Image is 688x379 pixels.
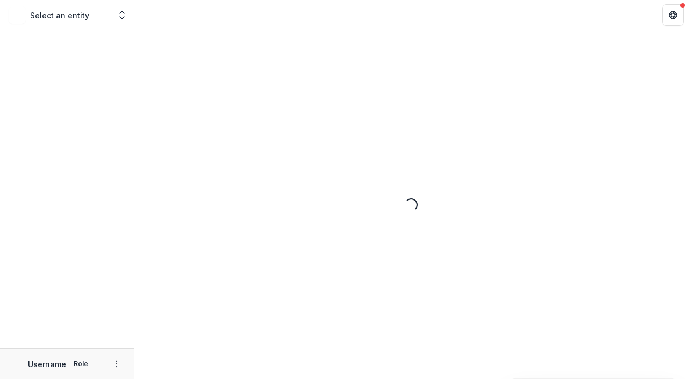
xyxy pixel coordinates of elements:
[114,4,130,26] button: Open entity switcher
[30,10,89,21] p: Select an entity
[110,357,123,370] button: More
[70,359,91,369] p: Role
[662,4,684,26] button: Get Help
[28,359,66,370] p: Username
